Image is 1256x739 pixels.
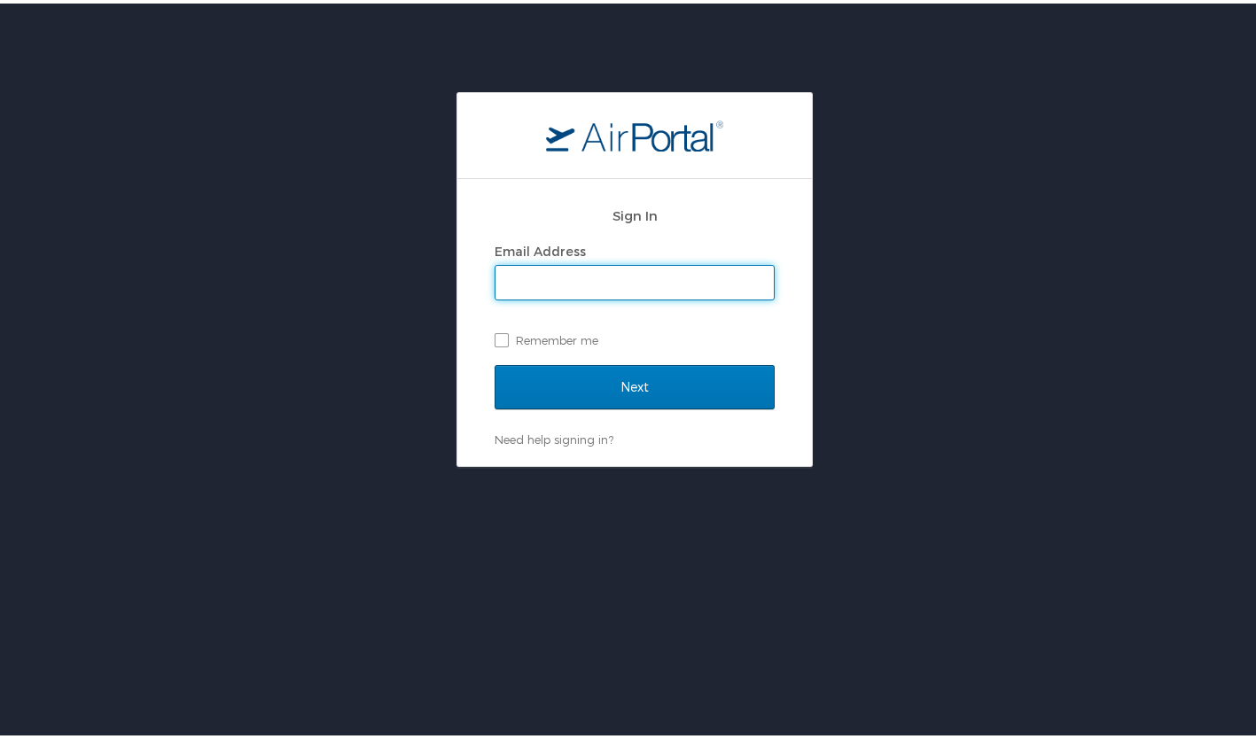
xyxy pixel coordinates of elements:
img: logo [546,116,723,148]
label: Email Address [495,240,586,255]
input: Next [495,362,775,406]
h2: Sign In [495,202,775,222]
label: Remember me [495,323,775,350]
a: Need help signing in? [495,429,613,443]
